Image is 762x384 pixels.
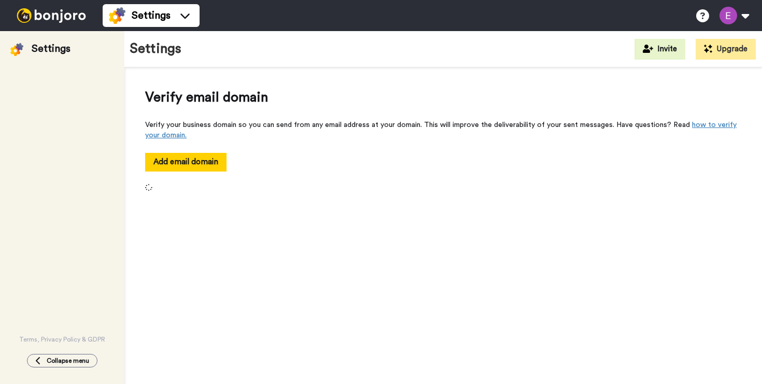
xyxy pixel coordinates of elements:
[634,39,685,60] button: Invite
[12,8,90,23] img: bj-logo-header-white.svg
[145,120,741,140] div: Verify your business domain so you can send from any email address at your domain. This will impr...
[47,357,89,365] span: Collapse menu
[132,8,171,23] span: Settings
[27,354,97,367] button: Collapse menu
[109,7,125,24] img: settings-colored.svg
[130,41,181,56] h1: Settings
[145,153,227,171] button: Add email domain
[32,41,70,56] div: Settings
[10,43,23,56] img: settings-colored.svg
[145,88,741,107] span: Verify email domain
[696,39,756,60] button: Upgrade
